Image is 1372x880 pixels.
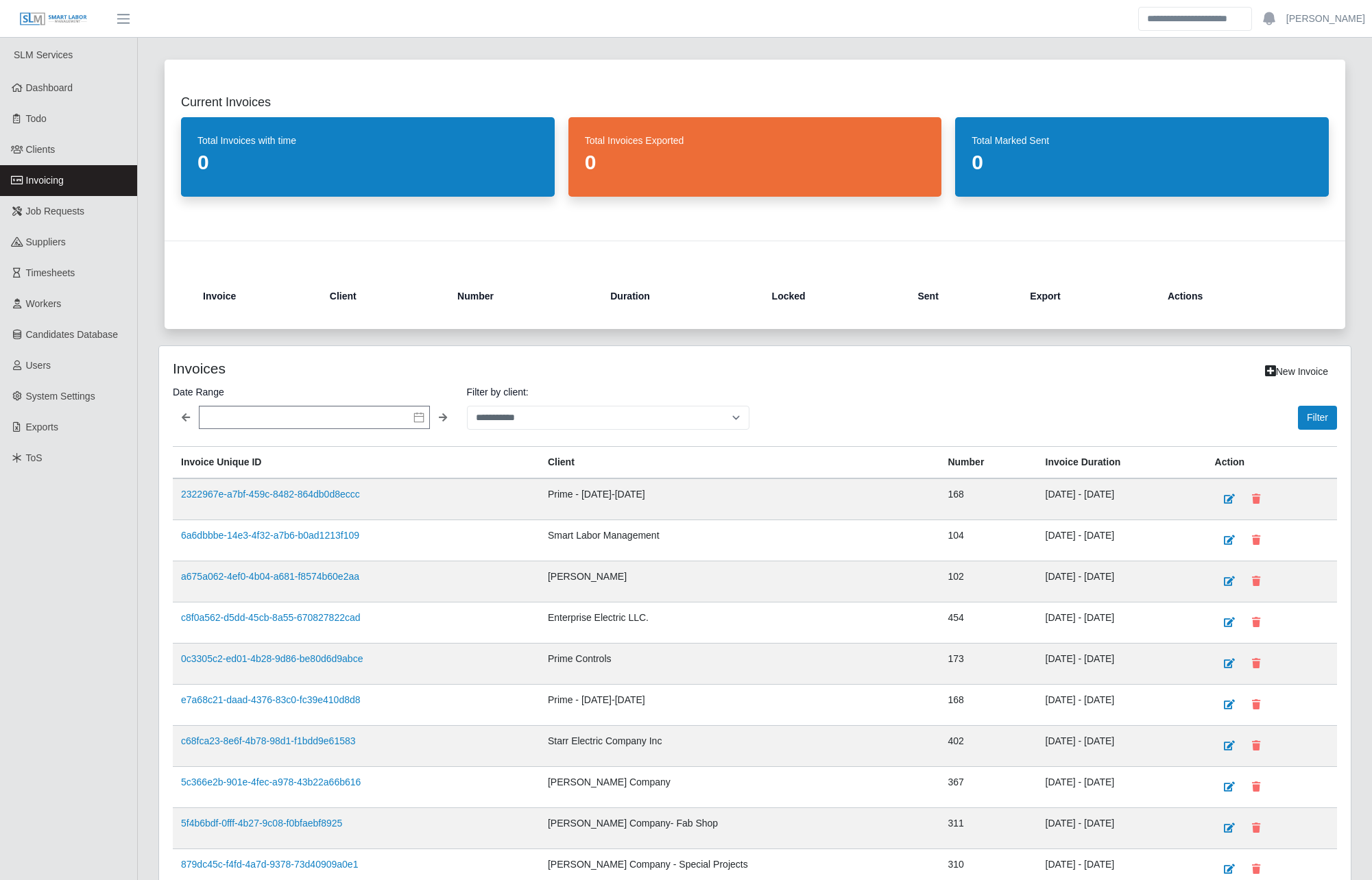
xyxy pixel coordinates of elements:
td: 173 [939,644,1037,685]
th: Invoice [203,280,319,313]
button: Filter [1298,406,1337,430]
th: Number [446,280,599,313]
td: [DATE] - [DATE] [1037,602,1207,644]
td: [DATE] - [DATE] [1037,726,1207,767]
td: Enterprise Electric LLC. [540,602,940,644]
td: 104 [939,520,1037,561]
td: Prime Controls [540,644,940,685]
td: [PERSON_NAME] Company- Fab Shop [540,808,940,849]
span: Todo [26,113,47,124]
span: Job Requests [26,206,85,217]
dt: Total Invoices Exported [585,134,926,147]
th: Invoice Duration [1037,447,1207,479]
td: [DATE] - [DATE] [1037,644,1207,685]
span: Exports [26,421,58,432]
td: Smart Labor Management [540,520,940,561]
dd: 0 [585,150,926,175]
a: a675a062-4ef0-4b04-a681-f8574b60e2aa [181,571,359,582]
td: [PERSON_NAME] Company [540,767,940,808]
span: Users [26,360,51,371]
a: 2322967e-a7bf-459c-8482-864db0d8eccc [181,489,360,500]
td: Starr Electric Company Inc [540,726,940,767]
dd: 0 [197,150,538,175]
span: Dashboard [26,82,73,93]
td: 402 [939,726,1037,767]
h2: Current Invoices [181,93,1329,112]
td: 367 [939,767,1037,808]
td: [DATE] - [DATE] [1037,520,1207,561]
td: [DATE] - [DATE] [1037,561,1207,602]
span: System Settings [26,391,95,402]
td: Prime - [DATE]-[DATE] [540,685,940,726]
a: 5c366e2b-901e-4fec-a978-43b22a66b616 [181,777,361,787]
td: Prime - [DATE]-[DATE] [540,478,940,520]
label: Date Range [173,384,456,400]
a: 879dc45c-f4fd-4a7d-9378-73d40909a0e1 [181,859,358,870]
td: [DATE] - [DATE] [1037,685,1207,726]
th: Actions [1157,280,1307,313]
td: 102 [939,561,1037,602]
dd: 0 [972,150,1312,175]
h4: Invoices [173,360,646,377]
span: Workers [26,298,62,309]
th: Duration [599,280,760,313]
td: [DATE] - [DATE] [1037,808,1207,849]
th: Number [939,447,1037,479]
a: New Invoice [1256,360,1337,384]
span: Invoicing [26,175,64,186]
img: SLM Logo [19,12,88,27]
th: Client [540,447,940,479]
input: Search [1138,7,1252,31]
span: ToS [26,452,43,463]
span: Candidates Database [26,329,119,340]
th: Action [1207,447,1337,479]
td: [PERSON_NAME] [540,561,940,602]
span: Timesheets [26,267,75,278]
a: [PERSON_NAME] [1286,12,1365,26]
td: 168 [939,478,1037,520]
dt: Total Invoices with time [197,134,538,147]
td: [DATE] - [DATE] [1037,767,1207,808]
td: 168 [939,685,1037,726]
td: [DATE] - [DATE] [1037,478,1207,520]
th: Export [1019,280,1157,313]
a: 6a6dbbbe-14e3-4f32-a7b6-b0ad1213f109 [181,530,359,541]
th: Sent [906,280,1019,313]
a: 5f4b6bdf-0fff-4b27-9c08-f0bfaebf8925 [181,818,342,829]
a: 0c3305c2-ed01-4b28-9d86-be80d6d9abce [181,653,363,664]
th: Client [319,280,446,313]
td: 454 [939,602,1037,644]
th: Locked [761,280,907,313]
label: Filter by client: [467,384,750,400]
td: 311 [939,808,1037,849]
th: Invoice Unique ID [173,447,540,479]
a: c8f0a562-d5dd-45cb-8a55-670827822cad [181,612,361,623]
span: Suppliers [26,236,66,247]
span: SLM Services [14,49,73,60]
a: c68fca23-8e6f-4b78-98d1-f1bdd9e61583 [181,735,356,746]
a: e7a68c21-daad-4376-83c0-fc39e410d8d8 [181,694,361,705]
span: Clients [26,144,56,155]
dt: Total Marked Sent [972,134,1312,147]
